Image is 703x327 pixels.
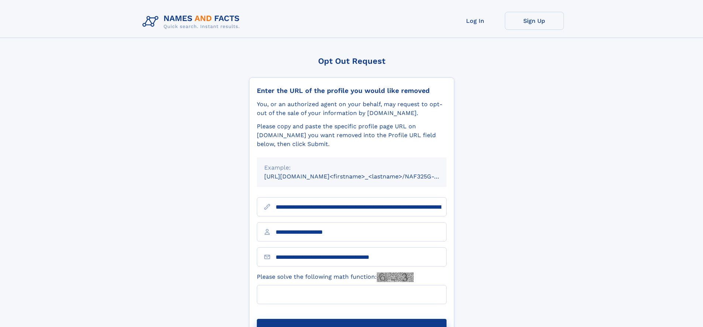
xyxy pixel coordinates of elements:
div: You, or an authorized agent on your behalf, may request to opt-out of the sale of your informatio... [257,100,447,118]
div: Enter the URL of the profile you would like removed [257,87,447,95]
small: [URL][DOMAIN_NAME]<firstname>_<lastname>/NAF325G-xxxxxxxx [264,173,461,180]
a: Sign Up [505,12,564,30]
img: Logo Names and Facts [139,12,246,32]
label: Please solve the following math function: [257,272,414,282]
div: Opt Out Request [249,56,454,66]
div: Example: [264,163,439,172]
a: Log In [446,12,505,30]
div: Please copy and paste the specific profile page URL on [DOMAIN_NAME] you want removed into the Pr... [257,122,447,149]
